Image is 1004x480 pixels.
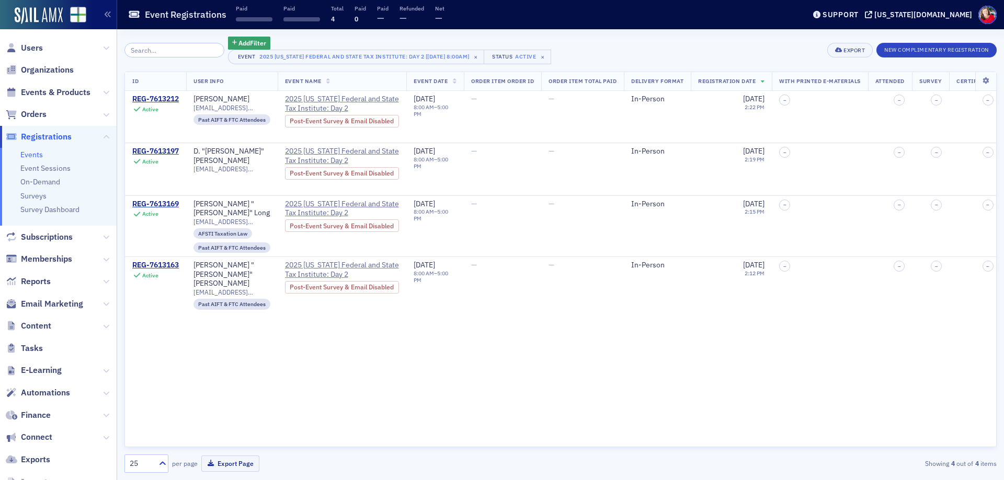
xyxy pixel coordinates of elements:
a: [PERSON_NAME] "[PERSON_NAME]" [PERSON_NAME] [193,261,270,288]
a: [PERSON_NAME] "[PERSON_NAME]" Long [193,200,270,218]
span: — [549,199,554,208]
span: [EMAIL_ADDRESS][DOMAIN_NAME] [193,165,270,173]
span: — [435,12,442,24]
div: Showing out of items [713,459,997,468]
span: [DATE] [743,199,765,208]
span: Profile [978,6,997,24]
p: Paid [236,5,272,12]
span: Connect [21,431,52,443]
p: Refunded [400,5,424,12]
span: [DATE] [743,260,765,270]
p: Paid [283,5,320,12]
span: — [471,199,477,208]
div: Support [823,10,859,19]
button: StatusActive× [484,50,552,64]
span: Delivery Format [631,77,683,85]
a: Subscriptions [6,231,73,243]
span: [EMAIL_ADDRESS][DOMAIN_NAME] [193,288,270,296]
span: 2025 Alabama Federal and State Tax Institute: Day 2 [285,147,400,165]
span: – [783,97,786,103]
span: — [549,260,554,270]
a: Users [6,42,43,54]
span: — [471,94,477,103]
a: D. "[PERSON_NAME]" [PERSON_NAME] [193,147,270,165]
span: [DATE] [414,146,435,156]
span: – [935,202,938,208]
time: 5:00 PM [414,103,448,118]
span: [DATE] [743,146,765,156]
div: In-Person [631,147,683,156]
img: SailAMX [15,7,63,24]
a: 2025 [US_STATE] Federal and State Tax Institute: Day 2 [285,261,400,279]
span: – [935,263,938,270]
span: – [935,97,938,103]
div: 25 [130,458,153,469]
img: SailAMX [70,7,86,23]
span: Registrations [21,131,72,143]
span: × [538,52,547,62]
span: – [898,97,901,103]
span: [EMAIL_ADDRESS][DOMAIN_NAME] [193,104,270,112]
time: 8:00 AM [414,156,434,163]
div: – [414,156,457,170]
div: Post-Event Survey [285,219,400,232]
button: AddFilter [228,37,271,50]
span: Add Filter [238,38,266,48]
span: E-Learning [21,365,62,376]
span: Exports [21,454,50,465]
span: — [549,94,554,103]
time: 8:00 AM [414,208,434,215]
h1: Event Registrations [145,8,226,21]
span: – [898,202,901,208]
span: – [898,149,901,156]
input: Search… [124,43,224,57]
div: Active [515,53,536,60]
time: 2:12 PM [745,270,765,277]
div: [US_STATE][DOMAIN_NAME] [874,10,972,19]
div: Status [492,53,514,60]
div: Active [142,272,158,279]
a: Connect [6,431,52,443]
time: 2:19 PM [745,156,765,163]
span: – [935,149,938,156]
div: Active [142,158,158,165]
div: Post-Event Survey [285,167,400,180]
span: Finance [21,409,51,421]
button: Event2025 [US_STATE] Federal and State Tax Institute: Day 2 [[DATE] 8:00am]× [228,50,485,64]
span: Tasks [21,343,43,354]
a: REG-7613163 [132,261,179,270]
a: Organizations [6,64,74,76]
span: Reports [21,276,51,287]
span: Order Item Total Paid [549,77,617,85]
span: [DATE] [414,199,435,208]
span: – [986,202,989,208]
span: Organizations [21,64,74,76]
span: Automations [21,387,70,399]
div: – [414,270,457,284]
span: Order Item Order ID [471,77,534,85]
div: Past AIFT & FTC Attendees [193,242,270,253]
a: Exports [6,454,50,465]
time: 8:00 AM [414,103,434,111]
div: REG-7613197 [132,147,179,156]
a: View Homepage [63,7,86,25]
a: REG-7613212 [132,95,179,104]
span: – [986,97,989,103]
span: ID [132,77,139,85]
span: Certificate [956,77,994,85]
time: 5:00 PM [414,270,448,284]
button: Export Page [201,455,259,472]
span: – [783,263,786,270]
span: Content [21,320,51,332]
div: Past AIFT & FTC Attendees [193,299,270,309]
a: Finance [6,409,51,421]
a: REG-7613169 [132,200,179,209]
a: Orders [6,109,47,120]
span: – [986,263,989,270]
span: [EMAIL_ADDRESS][PERSON_NAME][DOMAIN_NAME] [193,218,270,226]
span: Events & Products [21,87,90,98]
